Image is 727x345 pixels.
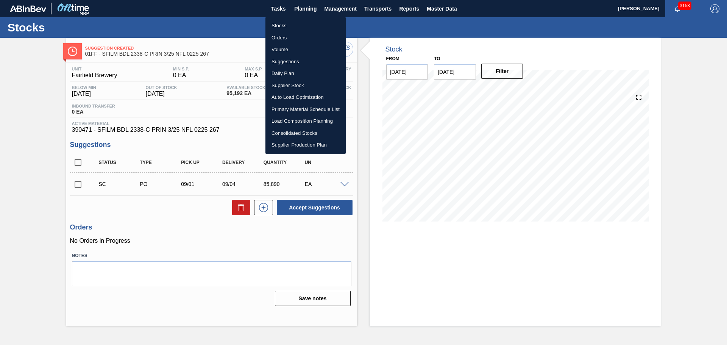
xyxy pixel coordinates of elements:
[265,139,346,151] a: Supplier Production Plan
[265,32,346,44] a: Orders
[265,20,346,32] a: Stocks
[265,80,346,92] a: Supplier Stock
[265,67,346,80] a: Daily Plan
[265,103,346,116] a: Primary Material Schedule List
[265,91,346,103] a: Auto Load Optimization
[265,44,346,56] a: Volume
[265,127,346,139] a: Consolidated Stocks
[265,115,346,127] a: Load Composition Planning
[265,56,346,68] a: Suggestions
